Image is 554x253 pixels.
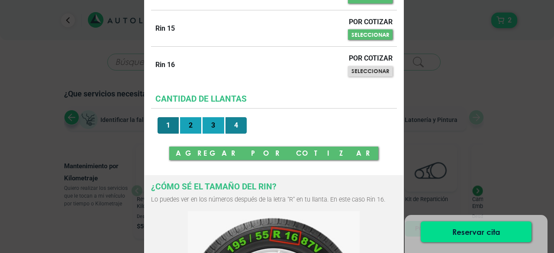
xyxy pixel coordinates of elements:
button: 4 [225,117,247,134]
span: POR COTIZAR [251,148,372,158]
button: 3 [203,117,224,134]
button: AGREGARPOR COTIZAR [169,147,378,160]
div: Rin 16 [155,60,348,70]
div: Basic example [158,117,390,134]
h4: Cantidad de llantas [151,94,397,109]
div: Rin 15 [155,23,348,34]
button: 2 [180,117,201,134]
button: SELECCIONAR [348,29,393,40]
div: POR COTIZAR [348,17,393,27]
button: 1 [158,117,179,134]
button: SELECCIONAR [348,66,393,77]
div: POR COTIZAR [348,53,393,64]
button: Reservar cita [421,221,531,242]
p: Lo puedes ver en los números después de la letra "R" en tu llanta. En este caso Rin 16. [151,195,397,205]
h4: ¿Cómo sé el tamaño del rin? [151,182,397,192]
